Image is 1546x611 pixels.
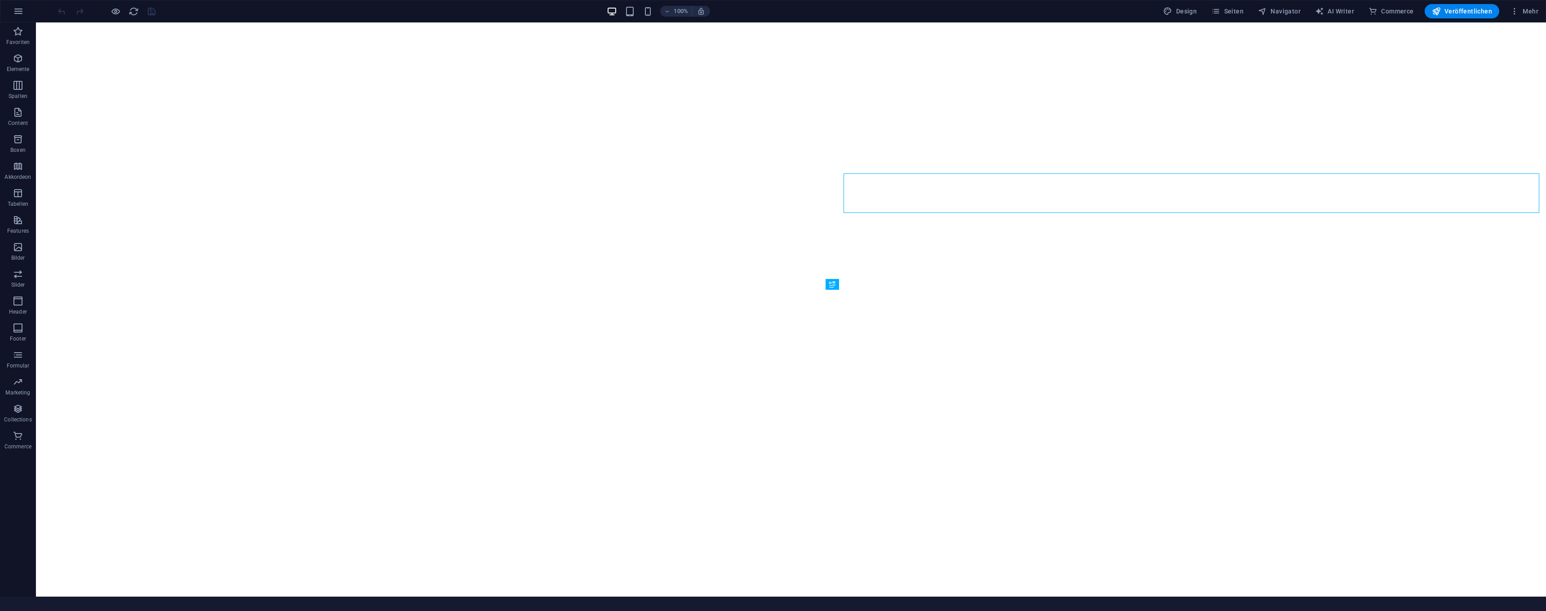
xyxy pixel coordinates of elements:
p: Boxen [10,146,26,154]
button: Design [1159,4,1200,18]
p: Favoriten [6,39,30,46]
button: AI Writer [1311,4,1358,18]
button: Seiten [1208,4,1247,18]
p: Content [8,120,28,127]
span: AI Writer [1315,7,1354,16]
span: Navigator [1258,7,1301,16]
h6: 100% [674,6,688,17]
button: Mehr [1506,4,1542,18]
p: Bilder [11,254,25,261]
p: Elemente [7,66,30,73]
p: Features [7,227,29,235]
p: Akkordeon [4,173,31,181]
p: Marketing [5,389,30,396]
button: Veröffentlichen [1425,4,1499,18]
button: Navigator [1254,4,1304,18]
i: Bei Größenänderung Zoomstufe automatisch an das gewählte Gerät anpassen. [697,7,705,15]
p: Commerce [4,443,31,450]
span: Commerce [1368,7,1414,16]
p: Spalten [9,93,27,100]
button: Commerce [1365,4,1417,18]
p: Footer [10,335,26,342]
span: Mehr [1510,7,1538,16]
span: Design [1163,7,1197,16]
div: Design (Strg+Alt+Y) [1159,4,1200,18]
p: Slider [11,281,25,288]
button: reload [128,6,139,17]
i: Seite neu laden [129,6,139,17]
p: Tabellen [8,200,28,208]
p: Header [9,308,27,315]
p: Collections [4,416,31,423]
button: Klicke hier, um den Vorschau-Modus zu verlassen [110,6,121,17]
button: 100% [660,6,692,17]
span: Veröffentlichen [1432,7,1492,16]
span: Seiten [1211,7,1244,16]
p: Formular [7,362,30,369]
